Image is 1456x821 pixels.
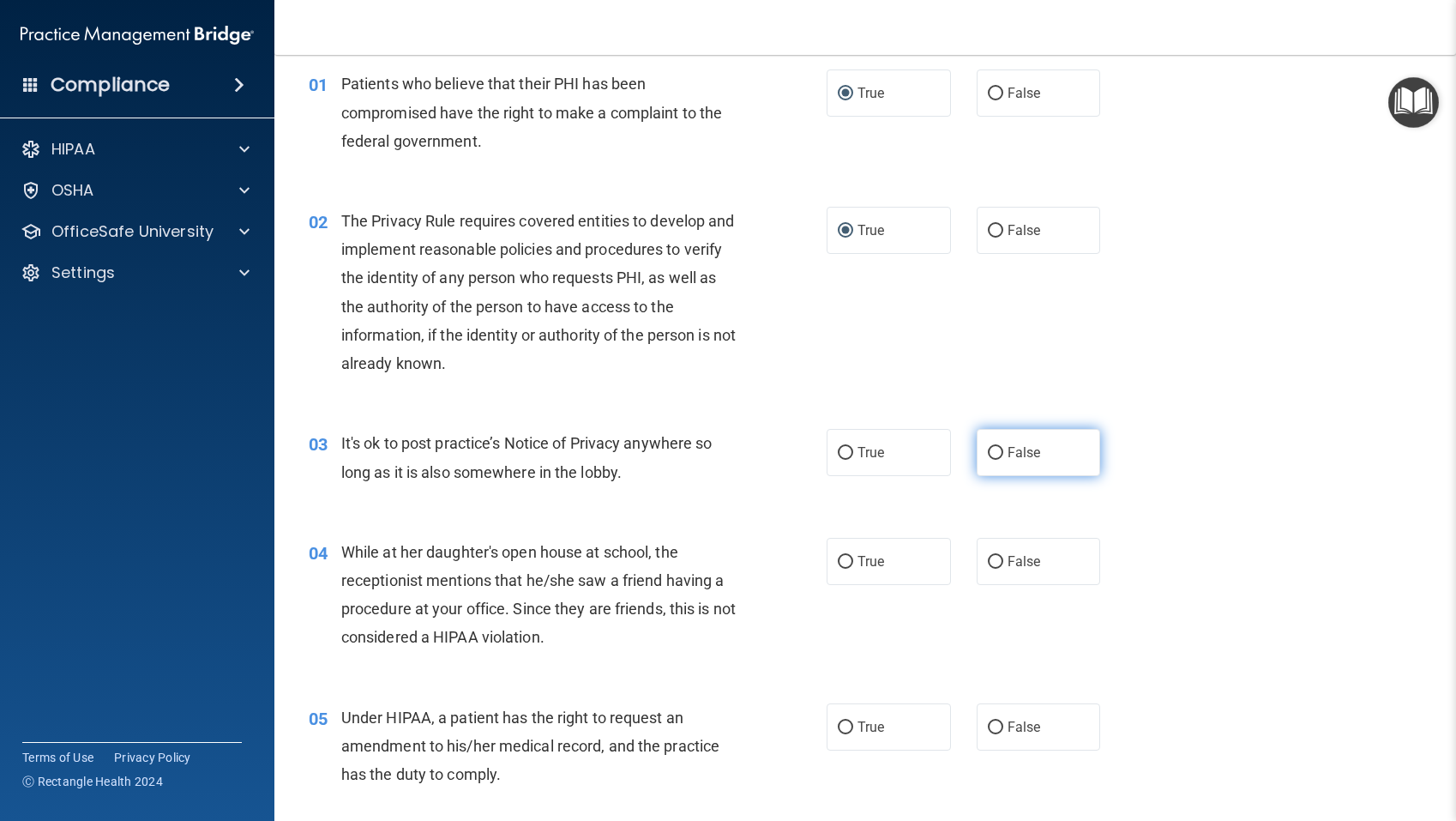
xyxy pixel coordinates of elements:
span: True [857,85,884,101]
span: Patients who believe that their PHI has been compromised have the right to make a complaint to th... [341,75,722,149]
span: False [1008,444,1041,461]
input: False [988,88,1003,100]
span: 05 [309,709,328,729]
span: False [1008,553,1041,570]
a: OfficeSafe University [21,221,250,242]
span: It's ok to post practice’s Notice of Privacy anywhere so long as it is also somewhere in the lobby. [341,434,713,480]
span: False [1008,85,1041,101]
a: HIPAA [21,139,250,160]
span: 04 [309,543,328,564]
span: The Privacy Rule requires covered entities to develop and implement reasonable policies and proce... [341,212,736,372]
a: Settings [21,263,250,283]
span: While at her daughter's open house at school, the receptionist mentions that he/she saw a friend ... [341,543,736,647]
a: OSHA [21,180,250,201]
input: True [838,721,853,734]
h4: Compliance [51,73,170,97]
a: Privacy Policy [114,749,191,766]
span: False [1008,222,1041,238]
span: True [857,444,884,461]
p: OfficeSafe University [51,221,214,242]
p: HIPAA [51,139,95,160]
input: True [838,447,853,460]
span: True [857,553,884,570]
input: False [988,556,1003,569]
button: Open Resource Center [1388,77,1439,128]
span: True [857,719,884,735]
a: Terms of Use [22,749,93,766]
input: False [988,721,1003,734]
span: Ⓒ Rectangle Health 2024 [22,773,163,790]
span: 02 [309,212,328,232]
span: 03 [309,434,328,455]
span: Under HIPAA, a patient has the right to request an amendment to his/her medical record, and the p... [341,709,719,783]
input: True [838,225,853,238]
input: True [838,88,853,100]
span: False [1008,719,1041,735]
input: True [838,556,853,569]
img: PMB logo [21,18,254,52]
iframe: Drift Widget Chat Controller [1159,699,1435,768]
span: 01 [309,75,328,95]
span: True [857,222,884,238]
input: False [988,225,1003,238]
input: False [988,447,1003,460]
p: OSHA [51,180,94,201]
p: Settings [51,263,115,283]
